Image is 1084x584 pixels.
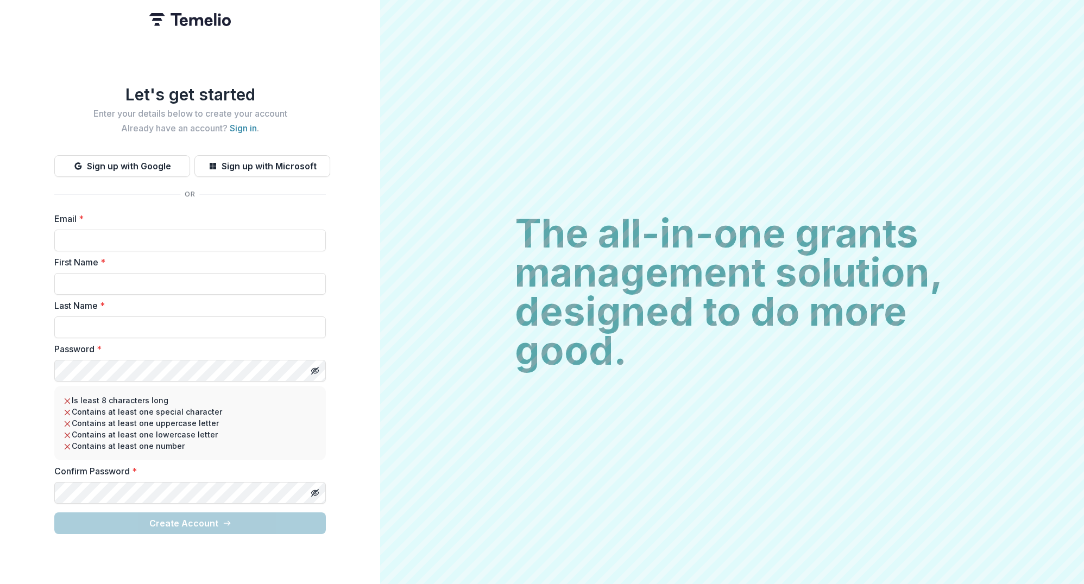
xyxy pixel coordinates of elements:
[149,13,231,26] img: Temelio
[54,85,326,104] h1: Let's get started
[230,123,257,134] a: Sign in
[306,362,324,379] button: Toggle password visibility
[54,256,319,269] label: First Name
[54,155,190,177] button: Sign up with Google
[54,109,326,119] h2: Enter your details below to create your account
[54,212,319,225] label: Email
[54,123,326,134] h2: Already have an account? .
[63,429,317,440] li: Contains at least one lowercase letter
[54,342,319,356] label: Password
[63,417,317,429] li: Contains at least one uppercase letter
[63,395,317,406] li: Is least 8 characters long
[63,440,317,452] li: Contains at least one number
[54,465,319,478] label: Confirm Password
[306,484,324,502] button: Toggle password visibility
[54,299,319,312] label: Last Name
[63,406,317,417] li: Contains at least one special character
[54,512,326,534] button: Create Account
[194,155,330,177] button: Sign up with Microsoft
